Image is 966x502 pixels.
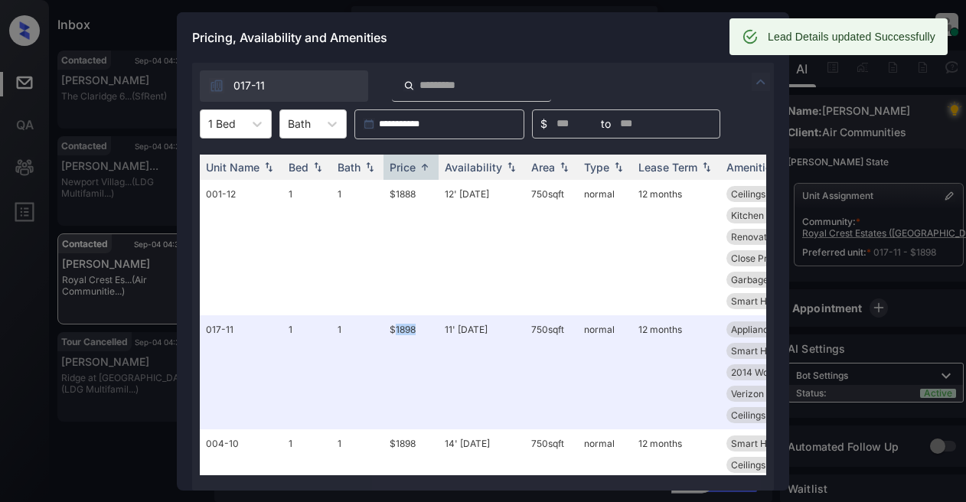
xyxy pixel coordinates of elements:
td: normal [578,315,632,429]
span: Smart Home Door... [731,438,816,449]
img: icon-zuma [403,79,415,93]
td: 001-12 [200,180,282,315]
span: Ceilings Cathed... [731,188,806,200]
div: Amenities [726,161,778,174]
div: Lead Details updated Successfully [768,23,935,51]
td: 12' [DATE] [439,180,525,315]
div: Price [390,161,416,174]
div: Unit Name [206,161,259,174]
td: 1 [282,180,331,315]
td: $1888 [383,180,439,315]
td: 750 sqft [525,315,578,429]
span: Smart Home Door... [731,295,816,307]
div: Bed [289,161,308,174]
td: normal [578,180,632,315]
span: 2014 Wood Floor... [731,367,810,378]
img: sorting [417,161,432,173]
div: Area [531,161,555,174]
img: sorting [556,161,572,172]
span: $ [540,116,547,132]
span: Close Proximity... [731,253,806,264]
img: sorting [504,161,519,172]
img: sorting [362,161,377,172]
span: Appliances Stai... [731,324,804,335]
td: 1 [331,180,383,315]
span: Renovation Spec... [731,231,811,243]
img: sorting [699,161,714,172]
img: icon-zuma [752,73,770,91]
div: Pricing, Availability and Amenities [177,12,789,63]
span: Ceilings Cathed... [731,409,806,421]
td: 12 months [632,180,720,315]
td: $1898 [383,315,439,429]
span: to [601,116,611,132]
span: Verizon fios in... [731,388,798,399]
td: 017-11 [200,315,282,429]
img: sorting [611,161,626,172]
td: 1 [331,315,383,429]
div: Availability [445,161,502,174]
span: Smart Home Door... [731,345,816,357]
img: sorting [261,161,276,172]
td: 1 [282,315,331,429]
img: sorting [310,161,325,172]
td: 12 months [632,315,720,429]
td: 750 sqft [525,180,578,315]
div: Bath [338,161,361,174]
span: Garbage disposa... [731,274,811,285]
span: 017-11 [233,77,265,94]
div: Type [584,161,609,174]
img: icon-zuma [209,78,224,93]
td: 11' [DATE] [439,315,525,429]
div: Lease Term [638,161,697,174]
span: Ceilings Cathed... [731,459,806,471]
span: Kitchen Upgrade... [731,210,811,221]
